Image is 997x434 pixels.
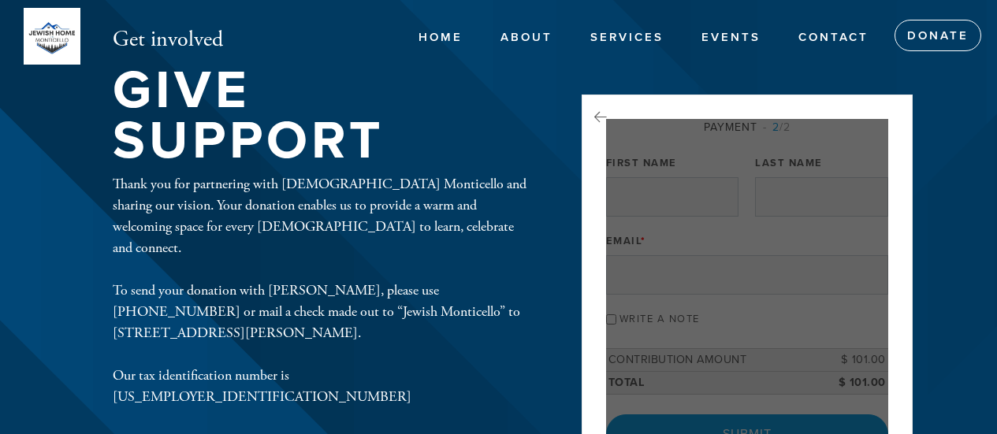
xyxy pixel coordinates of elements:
a: Donate [895,20,981,51]
div: Thank you for partnering with [DEMOGRAPHIC_DATA] Monticello and sharing our vision. Your donation... [113,173,530,407]
a: About [489,23,564,53]
a: Services [578,23,675,53]
a: Events [690,23,772,53]
a: Home [407,23,474,53]
a: Contact [787,23,880,53]
img: PHOTO-2024-06-24-16-19-29.jpg [24,8,80,65]
h1: Give Support [113,65,530,167]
